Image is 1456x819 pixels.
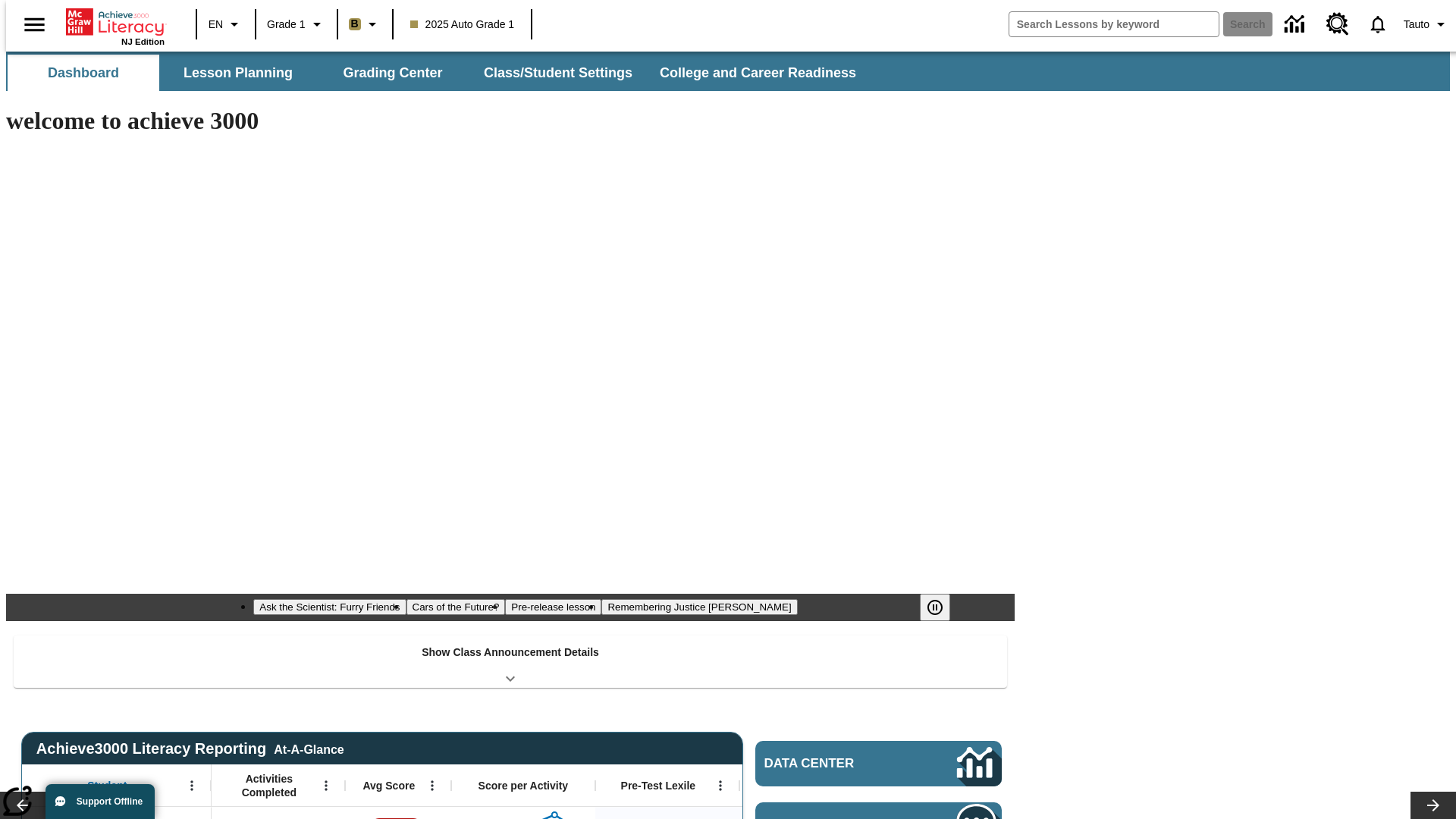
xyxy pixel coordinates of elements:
button: Boost Class color is light brown. Change class color [343,11,388,38]
h1: welcome to achieve 3000 [6,107,1015,135]
button: Support Offline [45,784,155,819]
button: Slide 2 Cars of the Future? [406,599,506,615]
div: At-A-Glance [274,740,344,757]
span: Pre-Test Lexile [621,779,696,792]
button: Grading Center [317,55,469,91]
button: Open Menu [709,774,732,797]
button: Lesson carousel, Next [1410,792,1456,819]
div: SubNavbar [6,55,870,91]
button: Open Menu [421,774,444,797]
span: Tauto [1404,17,1429,33]
a: Resource Center, Will open in new tab [1317,4,1358,45]
button: Dashboard [8,55,159,91]
span: 2025 Auto Grade 1 [410,17,515,33]
span: Score per Activity [479,779,569,792]
a: Data Center [1276,4,1317,45]
span: Grade 1 [267,17,306,33]
span: NJ Edition [121,37,165,46]
div: Show Class Announcement Details [14,635,1007,688]
button: Lesson Planning [162,55,314,91]
button: Open side menu [12,2,57,47]
span: Data Center [764,756,906,771]
button: Pause [920,594,950,621]
span: Achieve3000 Literacy Reporting [36,740,344,758]
span: Activities Completed [219,772,319,799]
a: Notifications [1358,5,1398,44]
button: Slide 3 Pre-release lesson [505,599,601,615]
span: Student [87,779,127,792]
p: Show Class Announcement Details [422,645,599,661]
button: Open Menu [315,774,337,797]
span: Avg Score [362,779,415,792]
span: Support Offline [77,796,143,807]
button: Slide 4 Remembering Justice O'Connor [601,599,797,615]
span: EN [209,17,223,33]
button: Slide 1 Ask the Scientist: Furry Friends [253,599,406,615]
button: Profile/Settings [1398,11,1456,38]
button: Grade: Grade 1, Select a grade [261,11,332,38]
button: Language: EN, Select a language [202,11,250,38]
a: Home [66,7,165,37]
button: Open Menu [180,774,203,797]
span: B [351,14,359,33]
button: Class/Student Settings [472,55,645,91]
div: Home [66,5,165,46]
div: Pause [920,594,965,621]
input: search field [1009,12,1219,36]
a: Data Center [755,741,1002,786]
button: College and Career Readiness [648,55,868,91]
div: SubNavbar [6,52,1450,91]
